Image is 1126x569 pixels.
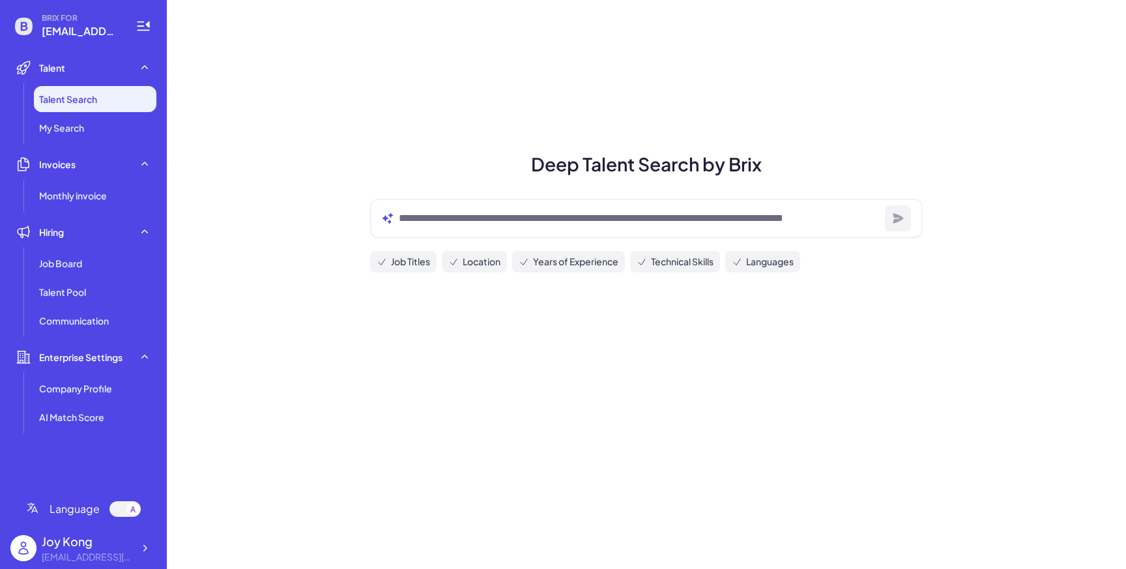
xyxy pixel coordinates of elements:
[533,255,618,269] span: Years of Experience
[42,550,133,564] div: joy@joinbrix.com
[39,351,123,364] span: Enterprise Settings
[39,226,64,239] span: Hiring
[39,158,76,171] span: Invoices
[391,255,430,269] span: Job Titles
[42,13,120,23] span: BRIX FOR
[39,121,84,134] span: My Search
[354,151,938,178] h1: Deep Talent Search by Brix
[39,257,82,270] span: Job Board
[39,189,107,202] span: Monthly invoice
[463,255,500,269] span: Location
[42,23,120,39] span: joy@joinbrix.com
[39,314,109,327] span: Communication
[50,501,100,517] span: Language
[651,255,714,269] span: Technical Skills
[10,535,36,561] img: user_logo.png
[39,61,65,74] span: Talent
[42,533,133,550] div: Joy Kong
[39,382,112,395] span: Company Profile
[39,93,97,106] span: Talent Search
[39,285,86,299] span: Talent Pool
[39,411,104,424] span: AI Match Score
[746,255,794,269] span: Languages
